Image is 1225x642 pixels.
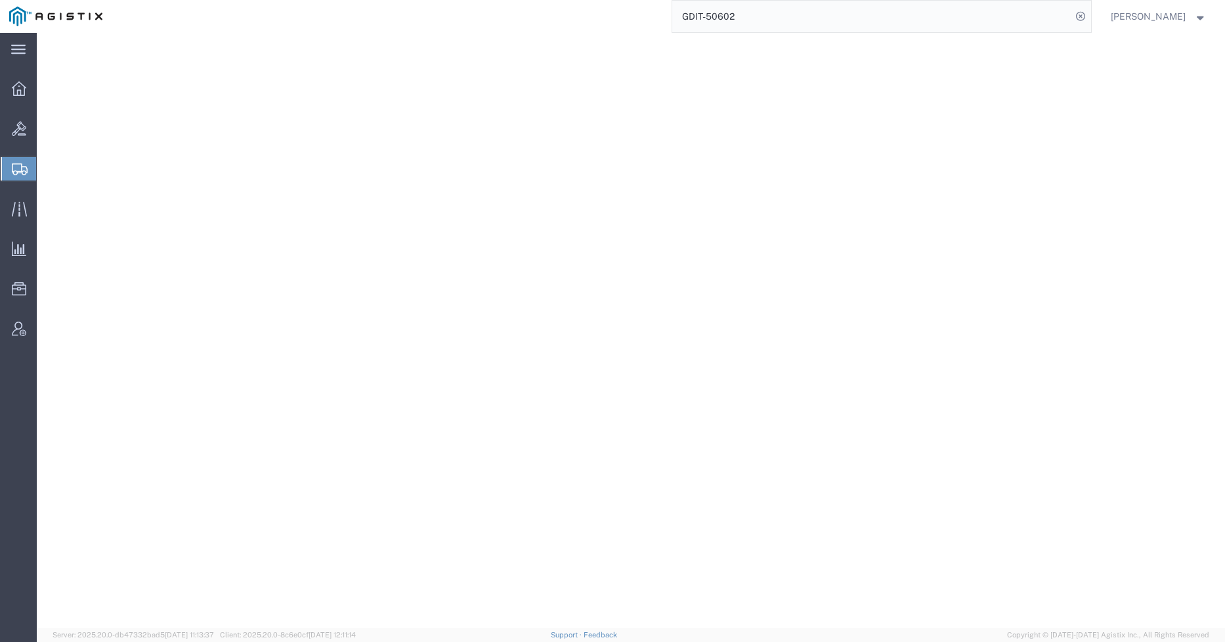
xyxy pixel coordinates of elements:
span: Andrew Wacyra [1111,9,1186,24]
span: [DATE] 12:11:14 [309,631,356,639]
img: logo [9,7,102,26]
button: [PERSON_NAME] [1110,9,1207,24]
a: Feedback [584,631,617,639]
span: [DATE] 11:13:37 [165,631,214,639]
span: Client: 2025.20.0-8c6e0cf [220,631,356,639]
span: Server: 2025.20.0-db47332bad5 [53,631,214,639]
span: Copyright © [DATE]-[DATE] Agistix Inc., All Rights Reserved [1007,630,1209,641]
input: Search for shipment number, reference number [672,1,1071,32]
a: Support [551,631,584,639]
iframe: FS Legacy Container [37,33,1225,628]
